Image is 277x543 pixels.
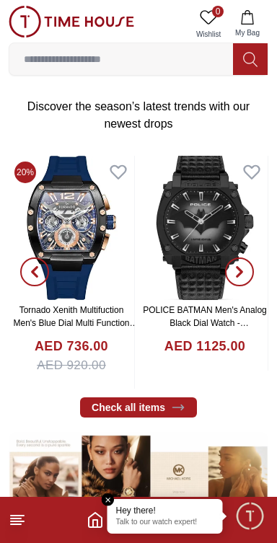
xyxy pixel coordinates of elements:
[9,156,134,300] img: Tornado Xenith Multifuction Men's Blue Dial Multi Function Watch - T23105-BSNNK
[13,305,138,341] a: Tornado Xenith Multifuction Men's Blue Dial Multi Function Watch - T23105-BSNNK
[9,6,134,37] img: ...
[190,29,227,40] span: Wishlist
[9,432,268,529] img: ...
[234,500,266,532] div: Chat Widget
[87,511,104,529] a: Home
[190,6,227,43] a: 0Wishlist
[229,27,265,38] span: My Bag
[143,305,266,341] a: POLICE BATMAN Men's Analog Black Dial Watch - PEWGD0022601
[116,518,214,528] p: Talk to our watch expert!
[227,6,268,43] button: My Bag
[35,337,108,356] h4: AED 736.00
[37,356,106,375] span: AED 920.00
[102,493,115,506] em: Close tooltip
[164,337,245,356] h4: AED 1125.00
[20,98,257,133] p: Discover the season’s latest trends with our newest drops
[212,6,224,17] span: 0
[80,397,197,418] a: Check all items
[142,156,268,300] img: POLICE BATMAN Men's Analog Black Dial Watch - PEWGD0022601
[116,505,214,516] div: Hey there!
